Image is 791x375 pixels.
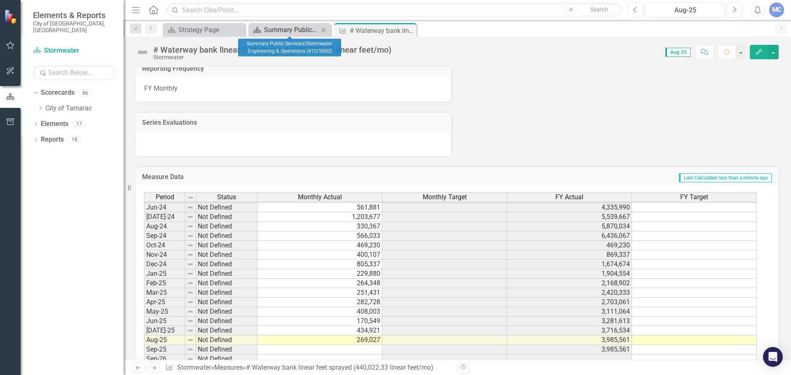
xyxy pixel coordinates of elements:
h3: Series Evaluations [142,119,445,126]
a: City of Tamarac [45,104,124,113]
a: Scorecards [41,88,75,98]
a: Measures [214,363,243,371]
img: 8DAGhfEEPCf229AAAAAElFTkSuQmCC [187,346,194,353]
td: 3,111,064 [507,307,632,317]
td: 229,880 [257,269,382,279]
span: FY Target [680,193,708,201]
span: Search [590,6,608,13]
div: Stormwater [153,54,391,61]
img: 8DAGhfEEPCf229AAAAAElFTkSuQmCC [187,252,194,258]
div: FY Monthly [136,78,451,102]
td: Not Defined [196,231,257,241]
div: Strategy Page [178,25,243,35]
a: Strategy Page [165,25,243,35]
td: 282,728 [257,298,382,307]
td: Sep-25 [144,345,185,354]
td: Sep-24 [144,231,185,241]
img: 8DAGhfEEPCf229AAAAAElFTkSuQmCC [187,214,194,220]
td: Not Defined [196,222,257,231]
td: 469,230 [257,241,382,250]
td: Not Defined [196,288,257,298]
td: 3,985,561 [507,345,632,354]
div: # Waterway bank linear feet sprayed (440,022.33 linear feet/mo) [153,45,391,54]
td: 469,230 [507,241,632,250]
div: # Waterway bank linear feet sprayed (440,022.33 linear feet/mo) [350,26,414,36]
span: Elements & Reports [33,10,115,20]
td: 805,337 [257,260,382,269]
td: 566,033 [257,231,382,241]
button: Aug-25 [646,2,725,17]
button: Search [578,4,620,16]
td: [DATE]-24 [144,212,185,222]
img: Not Defined [136,46,149,59]
td: Not Defined [196,279,257,288]
img: 8DAGhfEEPCf229AAAAAElFTkSuQmCC [187,233,194,239]
td: 3,985,561 [507,335,632,345]
a: Reports [41,135,64,144]
span: Last Calculated less than a minute ago [679,173,772,182]
td: Jun-25 [144,317,185,326]
img: 8DAGhfEEPCf229AAAAAElFTkSuQmCC [187,270,194,277]
td: Jan-25 [144,269,185,279]
td: 264,348 [257,279,382,288]
span: Aug-25 [665,48,690,57]
td: 434,921 [257,326,382,335]
td: Dec-24 [144,260,185,269]
div: » » [165,363,451,373]
td: Not Defined [196,298,257,307]
img: 8DAGhfEEPCf229AAAAAElFTkSuQmCC [187,289,194,296]
td: 1,674,674 [507,260,632,269]
td: 5,539,667 [507,212,632,222]
img: ClearPoint Strategy [4,9,19,24]
td: Sep-26 [144,354,185,364]
td: 251,431 [257,288,382,298]
div: 18 [68,136,81,143]
td: Not Defined [196,307,257,317]
td: Not Defined [196,269,257,279]
td: 400,107 [257,250,382,260]
td: Oct-24 [144,241,185,250]
td: Not Defined [196,212,257,222]
td: 1,904,554 [507,269,632,279]
div: Aug-25 [648,5,722,15]
td: Jun-24 [144,203,185,212]
img: 8DAGhfEEPCf229AAAAAElFTkSuQmCC [187,337,194,343]
td: Not Defined [196,354,257,364]
img: 8DAGhfEEPCf229AAAAAElFTkSuQmCC [187,242,194,249]
span: Monthly Target [423,193,467,201]
a: Stormwater [177,363,211,371]
td: Not Defined [196,326,257,335]
img: 8DAGhfEEPCf229AAAAAElFTkSuQmCC [187,299,194,305]
td: 5,870,034 [507,222,632,231]
td: 2,420,333 [507,288,632,298]
td: 2,168,902 [507,279,632,288]
td: 1,203,677 [257,212,382,222]
td: 6,436,067 [507,231,632,241]
span: Period [156,193,174,201]
h3: Measure Data [142,173,336,181]
td: 3,716,534 [507,326,632,335]
div: Open Intercom Messenger [763,347,783,367]
div: Summary Public Services/Stormwater Engineering & Operations (410/5050) [238,39,341,56]
a: Summary Public Services/Stormwater Engineering & Operations (410/5050) [250,25,318,35]
td: 170,549 [257,317,382,326]
img: 8DAGhfEEPCf229AAAAAElFTkSuQmCC [187,308,194,315]
td: Mar-25 [144,288,185,298]
img: 8DAGhfEEPCf229AAAAAElFTkSuQmCC [187,204,194,211]
img: 8DAGhfEEPCf229AAAAAElFTkSuQmCC [187,261,194,268]
small: City of [GEOGRAPHIC_DATA], [GEOGRAPHIC_DATA] [33,20,115,34]
td: 2,703,061 [507,298,632,307]
td: Not Defined [196,317,257,326]
button: MC [769,2,784,17]
span: FY Actual [555,193,583,201]
td: Feb-25 [144,279,185,288]
div: # Waterway bank linear feet sprayed (440,022.33 linear feet/mo) [246,363,433,371]
input: Search Below... [33,65,115,80]
input: Search ClearPoint... [167,3,622,17]
td: Not Defined [196,250,257,260]
span: Status [217,193,236,201]
td: May-25 [144,307,185,317]
td: Aug-24 [144,222,185,231]
div: 86 [79,89,92,96]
